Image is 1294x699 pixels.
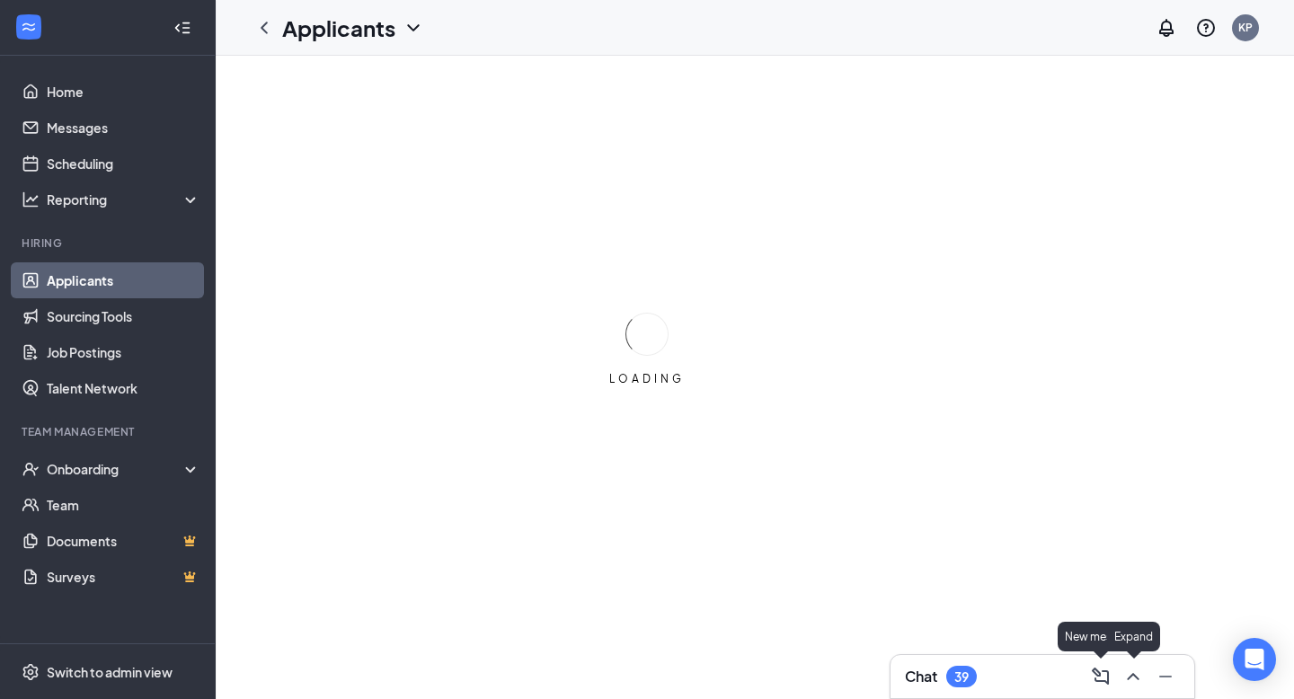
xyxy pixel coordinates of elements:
[1155,666,1176,687] svg: Minimize
[602,371,692,386] div: LOADING
[1119,662,1148,691] button: ChevronUp
[47,334,200,370] a: Job Postings
[403,17,424,39] svg: ChevronDown
[47,523,200,559] a: DocumentsCrown
[282,13,395,43] h1: Applicants
[47,460,185,478] div: Onboarding
[1233,638,1276,681] div: Open Intercom Messenger
[47,262,200,298] a: Applicants
[22,235,197,251] div: Hiring
[47,559,200,595] a: SurveysCrown
[47,370,200,406] a: Talent Network
[47,487,200,523] a: Team
[1086,662,1115,691] button: ComposeMessage
[22,424,197,439] div: Team Management
[1122,666,1144,687] svg: ChevronUp
[1195,17,1217,39] svg: QuestionInfo
[22,663,40,681] svg: Settings
[22,460,40,478] svg: UserCheck
[1238,20,1253,35] div: KP
[20,18,38,36] svg: WorkstreamLogo
[173,19,191,37] svg: Collapse
[1058,622,1144,651] div: New message
[47,663,173,681] div: Switch to admin view
[47,146,200,181] a: Scheduling
[1151,662,1180,691] button: Minimize
[22,190,40,208] svg: Analysis
[47,190,201,208] div: Reporting
[1156,17,1177,39] svg: Notifications
[47,110,200,146] a: Messages
[47,74,200,110] a: Home
[253,17,275,39] svg: ChevronLeft
[1107,622,1160,651] div: Expand
[905,667,937,686] h3: Chat
[954,669,969,685] div: 39
[47,298,200,334] a: Sourcing Tools
[1090,666,1112,687] svg: ComposeMessage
